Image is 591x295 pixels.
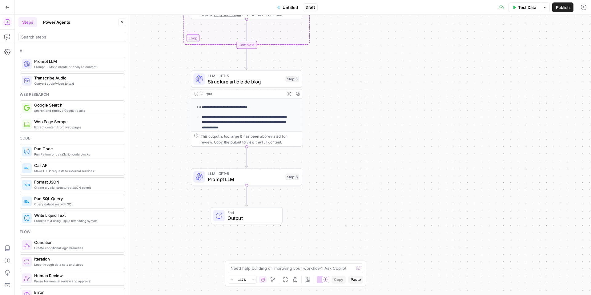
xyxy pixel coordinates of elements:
[227,210,276,216] span: End
[208,176,283,183] span: Prompt LLM
[348,276,363,284] button: Paste
[39,17,74,27] button: Power Agents
[208,73,283,79] span: LLM · GPT-5
[20,48,125,54] div: Ai
[34,102,120,108] span: Google Search
[273,2,302,12] button: Untitled
[191,207,302,224] div: EndOutput
[34,239,120,245] span: Condition
[191,41,302,49] div: Complete
[351,277,361,282] span: Paste
[283,4,298,10] span: Untitled
[201,133,299,145] div: This output is too large & has been abbreviated for review. to view the full content.
[34,218,120,223] span: Process text using Liquid templating syntax
[34,64,120,69] span: Prompt LLMs to create or analyze content
[285,76,299,82] div: Step 5
[34,196,120,202] span: Run SQL Query
[246,147,248,168] g: Edge from step_5 to step_6
[191,168,302,185] div: LLM · GPT-5Prompt LLMStep 6
[214,140,241,144] span: Copy the output
[238,277,247,282] span: 117%
[334,277,343,282] span: Copy
[34,168,120,173] span: Make HTTP requests to external services
[34,245,120,250] span: Create conditional logic branches
[34,125,120,130] span: Extract content from web pages
[227,215,276,222] span: Output
[34,81,120,86] span: Convert audio/video to text
[20,135,125,141] div: Code
[208,78,283,85] span: Structure article de blog
[18,17,37,27] button: Steps
[34,162,120,168] span: Call API
[552,2,573,12] button: Publish
[246,185,248,206] g: Edge from step_6 to end
[208,171,283,176] span: LLM · GPT-5
[34,279,120,284] span: Pause for manual review and approval
[34,179,120,185] span: Format JSON
[34,256,120,262] span: Iteration
[518,4,536,10] span: Test Data
[556,4,570,10] span: Publish
[306,5,315,10] span: Draft
[34,108,120,113] span: Search and retrieve Google results
[509,2,540,12] button: Test Data
[34,262,120,267] span: Loop through data sets and steps
[201,91,283,97] div: Output
[34,202,120,207] span: Query databases with SQL
[21,34,123,40] input: Search steps
[34,119,120,125] span: Web Page Scrape
[34,212,120,218] span: Write Liquid Text
[285,174,299,180] div: Step 6
[332,276,346,284] button: Copy
[34,58,120,64] span: Prompt LLM
[34,152,120,157] span: Run Python or JavaScript code blocks
[20,92,125,97] div: Web research
[34,75,120,81] span: Transcribe Audio
[201,6,299,18] div: This output is too large & has been abbreviated for review. to view the full content.
[214,13,241,17] span: Copy the output
[20,229,125,235] div: Flow
[34,185,120,190] span: Create a valid, structured JSON object
[34,146,120,152] span: Run Code
[34,273,120,279] span: Human Review
[236,41,257,49] div: Complete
